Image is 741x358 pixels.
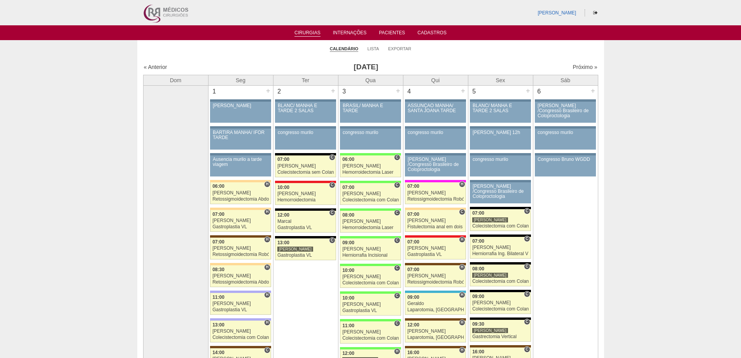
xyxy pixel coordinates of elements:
[275,208,336,211] div: Key: Blanc
[275,181,336,183] div: Key: Assunção
[252,62,479,73] h3: [DATE]
[408,103,463,113] div: ASSUNÇÃO MANHÃ/ SANTA JOANA TARDE
[340,264,401,266] div: Key: Brasil
[403,86,415,97] div: 4
[573,64,597,70] a: Próximo »
[470,235,531,237] div: Key: Blanc
[210,263,271,265] div: Key: Bartira
[338,75,403,85] th: Qua
[459,319,465,326] span: Hospital
[329,210,335,216] span: Consultório
[472,279,529,284] div: Colecistectomia com Colangiografia VL
[593,11,597,15] i: Sair
[212,218,269,223] div: [PERSON_NAME]
[472,328,508,333] div: [PERSON_NAME]
[340,153,401,155] div: Key: Brasil
[468,86,480,97] div: 5
[405,99,466,102] div: Key: Aviso
[277,246,313,252] div: [PERSON_NAME]
[212,224,269,229] div: Gastroplastia VL
[212,239,224,245] span: 07:00
[407,301,464,306] div: Geraldo
[590,86,596,96] div: +
[340,321,401,343] a: C 11:00 [PERSON_NAME] Colecistectomia com Colangiografia VL
[394,182,400,188] span: Consultório
[264,292,270,298] span: Hospital
[535,126,596,129] div: Key: Aviso
[210,318,271,321] div: Key: Christóvão da Gama
[538,10,576,16] a: [PERSON_NAME]
[470,317,531,320] div: Key: Blanc
[208,86,221,97] div: 1
[407,295,419,300] span: 09:00
[459,181,465,187] span: Hospital
[212,280,269,285] div: Retossigmoidectomia Abdominal VL
[470,180,531,182] div: Key: Aviso
[264,264,270,270] span: Hospital
[212,183,224,189] span: 06:00
[277,240,289,245] span: 13:00
[394,320,400,326] span: Consultório
[407,350,419,355] span: 16:00
[340,208,401,211] div: Key: Brasil
[472,266,484,272] span: 08:00
[342,191,399,196] div: [PERSON_NAME]
[472,217,508,223] div: [PERSON_NAME]
[210,208,271,210] div: Key: Bartira
[388,46,412,51] a: Exportar
[275,238,336,260] a: C 13:00 [PERSON_NAME] Gastroplastia VL
[143,75,208,85] th: Dom
[459,236,465,243] span: Hospital
[273,86,286,97] div: 2
[210,291,271,293] div: Key: Christóvão da Gama
[394,154,400,160] span: Consultório
[473,157,528,162] div: congresso murilo
[395,86,401,96] div: +
[405,291,466,293] div: Key: Neomater
[407,224,464,229] div: Fistulectomia anal em dois tempos
[405,155,466,176] a: [PERSON_NAME] /Congresso Brasileiro de Coloproctologia
[210,346,271,348] div: Key: Santa Joana
[394,210,400,216] span: Consultório
[472,251,529,256] div: Herniorrafia Ing. Bilateral VL
[535,129,596,150] a: congresso murilo
[524,319,530,325] span: Consultório
[212,252,269,257] div: Retossigmoidectomia Robótica
[472,224,529,229] div: Colecistectomia com Colangiografia VL
[470,207,531,209] div: Key: Blanc
[210,321,271,342] a: H 13:00 [PERSON_NAME] Colecistectomia com Colangiografia VL
[212,295,224,300] span: 11:00
[407,335,464,340] div: Laparotomia, [GEOGRAPHIC_DATA], Drenagem, Bridas
[405,265,466,287] a: H 07:00 [PERSON_NAME] Retossigmoidectomia Robótica
[210,265,271,287] a: H 08:30 [PERSON_NAME] Retossigmoidectomia Abdominal VL
[273,75,338,85] th: Ter
[212,190,269,196] div: [PERSON_NAME]
[294,30,321,37] a: Cirurgias
[329,237,335,243] span: Consultório
[468,75,533,85] th: Sex
[472,294,484,299] span: 09:00
[407,183,419,189] span: 07:00
[470,182,531,203] a: [PERSON_NAME] /Congresso Brasileiro de Coloproctologia
[407,267,419,272] span: 07:00
[277,253,334,258] div: Gastroplastia VL
[470,320,531,342] a: C 09:30 [PERSON_NAME] Gastrectomia Vertical
[277,157,289,162] span: 07:00
[340,183,401,205] a: C 07:00 [PERSON_NAME] Colecistectomia com Colangiografia VL
[342,225,399,230] div: Hemorroidectomia Laser
[265,86,272,96] div: +
[277,225,334,230] div: Gastroplastia VL
[333,30,367,38] a: Internações
[277,170,334,175] div: Colecistectomia sem Colangiografia VL
[407,190,464,196] div: [PERSON_NAME]
[212,322,224,328] span: 13:00
[342,164,399,169] div: [PERSON_NAME]
[342,274,399,279] div: [PERSON_NAME]
[524,291,530,297] span: Consultório
[459,209,465,215] span: Consultório
[275,102,336,123] a: BLANC/ MANHÃ E TARDE 2 SALAS
[340,319,401,321] div: Key: Brasil
[407,307,464,312] div: Laparotomia, [GEOGRAPHIC_DATA], Drenagem, Bridas VL
[264,236,270,243] span: Hospital
[210,126,271,129] div: Key: Aviso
